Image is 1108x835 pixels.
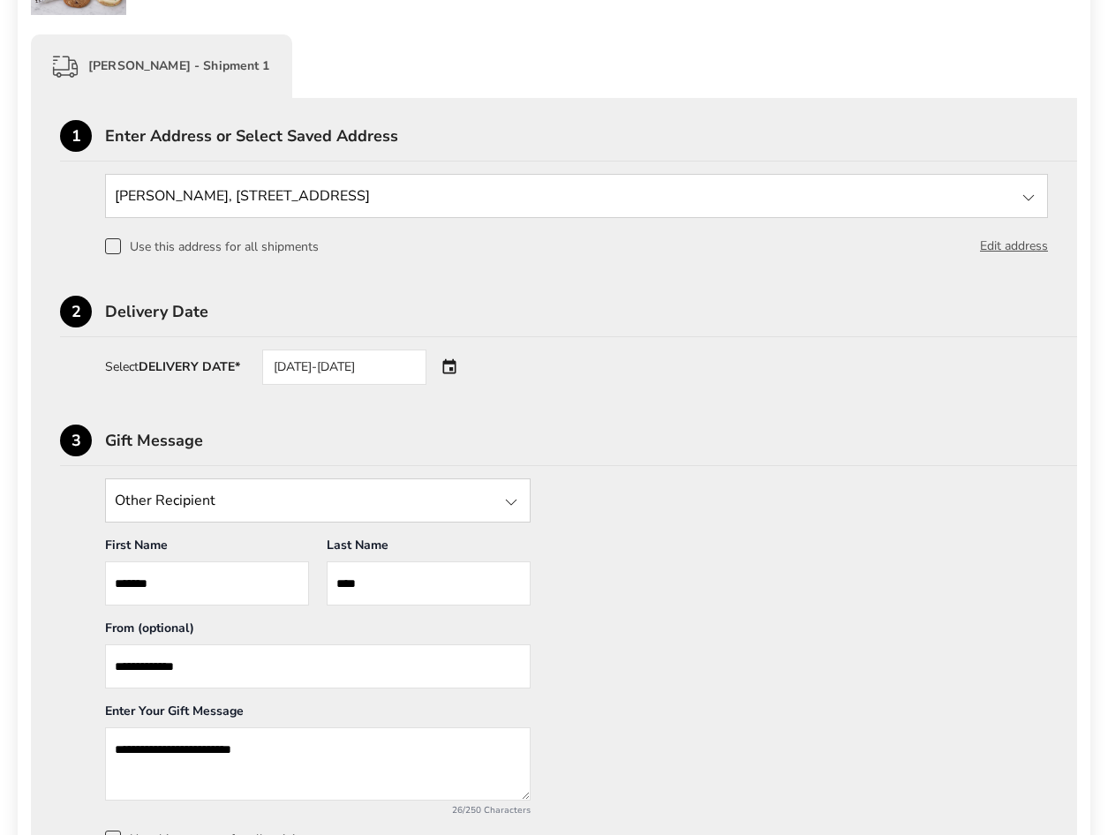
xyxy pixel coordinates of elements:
label: Use this address for all shipments [105,238,319,254]
div: Enter Address or Select Saved Address [105,128,1077,144]
div: [PERSON_NAME] - Shipment 1 [31,34,292,98]
button: Edit address [980,237,1048,256]
input: State [105,174,1048,218]
input: Last Name [327,561,531,606]
strong: DELIVERY DATE* [139,358,240,375]
div: First Name [105,537,309,561]
div: Gift Message [105,433,1077,448]
div: From (optional) [105,620,531,644]
div: 1 [60,120,92,152]
input: State [105,478,531,523]
div: Enter Your Gift Message [105,703,531,727]
div: [DATE]-[DATE] [262,350,426,385]
input: From [105,644,531,688]
div: 26/250 Characters [105,804,531,816]
div: 3 [60,425,92,456]
div: Last Name [327,537,531,561]
input: First Name [105,561,309,606]
div: Delivery Date [105,304,1077,320]
textarea: Add a message [105,727,531,801]
div: 2 [60,296,92,327]
div: Select [105,361,240,373]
